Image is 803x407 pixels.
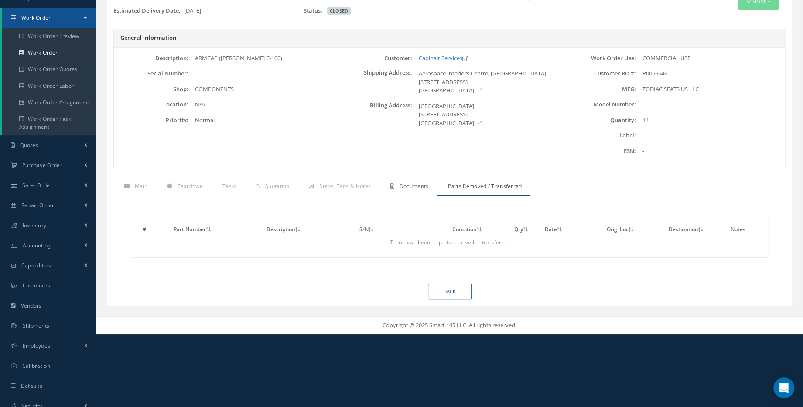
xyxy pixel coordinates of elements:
h5: General Information [120,34,779,41]
span: - [195,69,197,77]
a: Work Order Labor [2,78,96,94]
div: [GEOGRAPHIC_DATA] [STREET_ADDRESS] [GEOGRAPHIC_DATA] [412,102,561,128]
span: Purchase Order [22,161,62,169]
label: Status: [304,7,326,15]
span: Capabilities [21,262,51,269]
th: Description [264,223,357,236]
th: Orig. Loc [604,223,666,236]
span: Tasks [222,182,237,190]
span: Main [135,182,147,190]
span: Sales Order [22,181,52,189]
label: Shipping Address: [338,69,412,95]
label: ESN: [561,148,636,154]
label: Work Order Use: [561,55,636,62]
a: Work Order [2,44,96,61]
label: Description: [114,55,188,62]
span: Teardown [177,182,202,190]
span: Quotes [20,141,38,149]
th: S/N [357,223,450,236]
div: Open Intercom Messenger [773,377,794,398]
div: N/A [188,100,338,109]
span: Repair Order [21,202,55,209]
th: Condition [449,223,511,236]
a: Tasks [212,178,246,196]
div: ARMCAP ([PERSON_NAME] C-100) [188,54,338,63]
a: Work Order Quotes [2,61,96,78]
span: Steps, Tags & Notes [319,182,371,190]
a: Work Order [2,8,96,28]
th: Destination [666,223,728,236]
th: Qty [511,223,542,236]
a: Back [428,284,472,299]
a: Quotation [246,178,298,196]
a: Work Order Assignment [2,94,96,111]
label: Label: [561,132,636,139]
span: Shipments [23,322,50,329]
label: Customer RO #: [561,70,636,77]
label: Location: [114,101,188,108]
a: Documents [379,178,437,196]
a: Work Order Task Assignment [2,111,96,135]
a: Main [113,178,156,196]
a: Teardown [156,178,212,196]
div: - [636,147,785,156]
div: ZODIAC SEATS US LLC [636,85,785,94]
span: CLOSED [327,7,351,15]
div: - [636,100,785,109]
div: - [636,131,785,140]
div: COMPONENTS [188,85,338,94]
label: Shop: [114,86,188,92]
label: Model Number: [561,101,636,108]
span: Documents [400,182,429,190]
label: Serial Number: [114,70,188,77]
label: Estimated Delivery Date: [113,7,184,15]
span: Parts Removed / Transferred [448,182,522,190]
a: Cabinair Services [419,54,468,62]
div: Aerospace Interiors Centre, [GEOGRAPHIC_DATA] [STREET_ADDRESS] [GEOGRAPHIC_DATA] [412,69,561,95]
th: Part Number [171,223,264,236]
span: P0055646 [642,69,667,77]
span: Accounting [23,242,51,249]
span: Customers [23,282,51,289]
th: Notes [728,223,759,236]
a: Steps, Tags & Notes [298,178,379,196]
a: Parts Removed / Transferred [437,178,530,196]
a: Work Order Preview [2,28,96,44]
label: Customer: [338,55,412,62]
label: MFG: [561,86,636,92]
div: [DATE] [107,7,297,19]
div: COMMERCIAL USE [636,54,785,63]
th: # [140,223,171,236]
div: Normal [188,116,338,125]
span: Vendors [21,302,42,309]
div: Copyright © 2025 Smart 145 LLC. All rights reserved. [105,321,794,330]
label: Billing Address: [338,102,412,128]
span: Work Order [21,14,51,21]
th: Date [542,223,604,236]
div: 14 [636,116,785,125]
td: There have been no parts removed or transferred [140,236,759,249]
span: Quotation [264,182,290,190]
label: Priority: [114,117,188,123]
span: Inventory [23,222,47,229]
label: Quantity: [561,117,636,123]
